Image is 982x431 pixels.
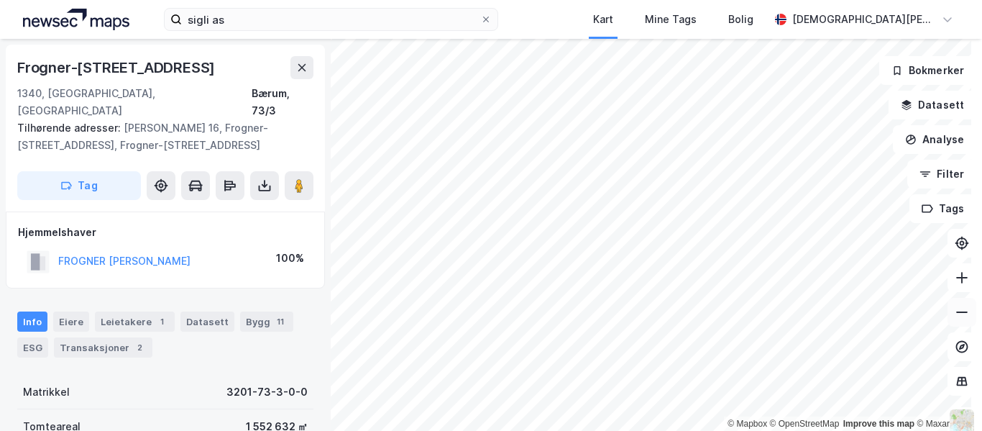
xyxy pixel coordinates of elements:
[17,56,218,79] div: Frogner-[STREET_ADDRESS]
[910,362,982,431] div: Kontrollprogram for chat
[645,11,697,28] div: Mine Tags
[95,312,175,332] div: Leietakere
[893,125,976,154] button: Analyse
[879,56,976,85] button: Bokmerker
[182,9,480,30] input: Søk på adresse, matrikkel, gårdeiere, leietakere eller personer
[226,384,308,401] div: 3201-73-3-0-0
[889,91,976,119] button: Datasett
[17,122,124,134] span: Tilhørende adresser:
[252,85,313,119] div: Bærum, 73/3
[770,419,840,429] a: OpenStreetMap
[240,312,293,332] div: Bygg
[910,362,982,431] iframe: Chat Widget
[276,250,304,267] div: 100%
[17,312,47,332] div: Info
[180,312,234,332] div: Datasett
[17,85,252,119] div: 1340, [GEOGRAPHIC_DATA], [GEOGRAPHIC_DATA]
[18,224,313,241] div: Hjemmelshaver
[593,11,613,28] div: Kart
[843,419,914,429] a: Improve this map
[54,337,152,358] div: Transaksjoner
[728,11,753,28] div: Bolig
[17,119,302,154] div: [PERSON_NAME] 16, Frogner-[STREET_ADDRESS], Frogner-[STREET_ADDRESS]
[909,194,976,223] button: Tags
[907,160,976,189] button: Filter
[23,384,70,401] div: Matrikkel
[23,9,129,30] img: logo.a4113a55bc3d86da70a041830d287a7e.svg
[17,337,48,358] div: ESG
[155,314,169,329] div: 1
[17,171,141,200] button: Tag
[132,340,147,355] div: 2
[728,419,767,429] a: Mapbox
[792,11,936,28] div: [DEMOGRAPHIC_DATA][PERSON_NAME]
[273,314,288,329] div: 11
[53,312,89,332] div: Eiere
